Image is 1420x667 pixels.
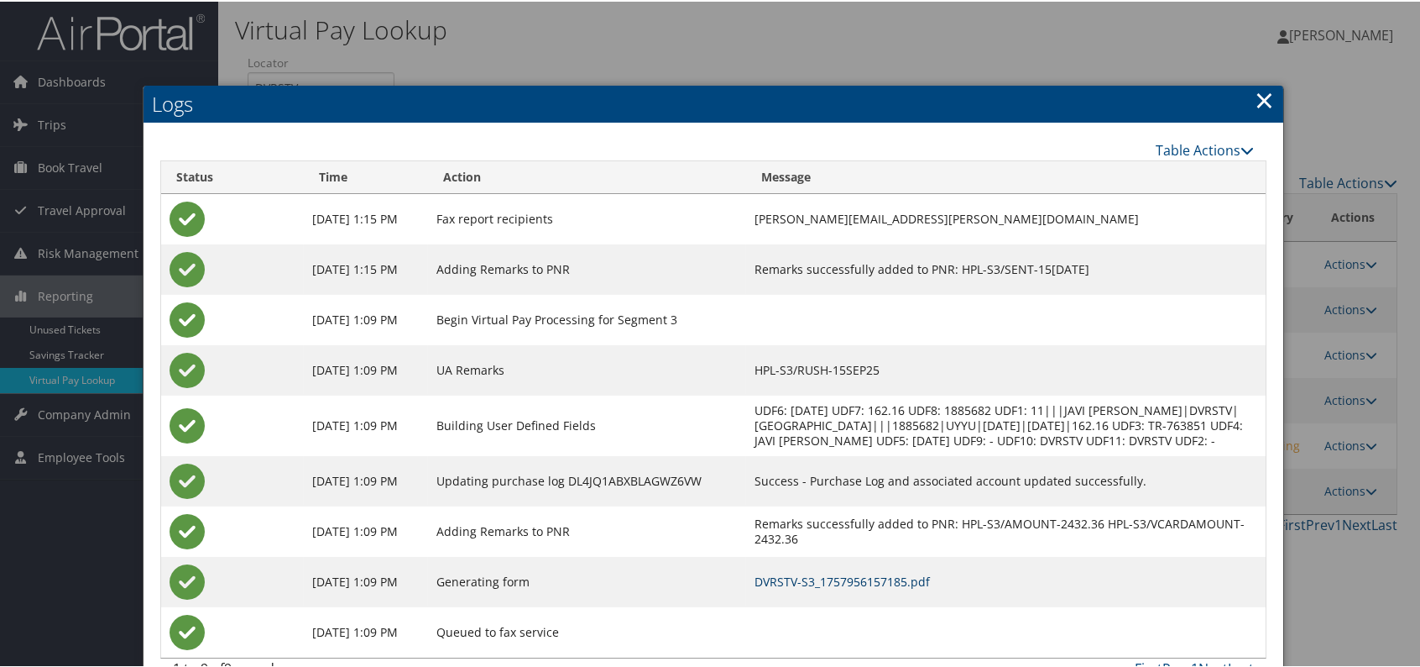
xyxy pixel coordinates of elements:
[304,344,428,394] td: [DATE] 1:09 PM
[428,344,746,394] td: UA Remarks
[304,192,428,243] td: [DATE] 1:15 PM
[428,606,746,656] td: Queued to fax service
[746,344,1266,394] td: HPL-S3/RUSH-15SEP25
[428,555,746,606] td: Generating form
[754,572,930,588] a: DVRSTV-S3_1757956157185.pdf
[428,293,746,344] td: Begin Virtual Pay Processing for Segment 3
[304,505,428,555] td: [DATE] 1:09 PM
[304,293,428,344] td: [DATE] 1:09 PM
[746,243,1266,293] td: Remarks successfully added to PNR: HPL-S3/SENT-15[DATE]
[746,160,1266,192] th: Message: activate to sort column ascending
[1255,81,1274,115] a: Close
[304,160,428,192] th: Time: activate to sort column ascending
[1156,139,1254,158] a: Table Actions
[428,160,746,192] th: Action: activate to sort column ascending
[746,394,1266,454] td: UDF6: [DATE] UDF7: 162.16 UDF8: 1885682 UDF1: 11|||JAVI [PERSON_NAME]|DVRSTV|[GEOGRAPHIC_DATA]|||...
[428,394,746,454] td: Building User Defined Fields
[428,505,746,555] td: Adding Remarks to PNR
[304,555,428,606] td: [DATE] 1:09 PM
[746,505,1266,555] td: Remarks successfully added to PNR: HPL-S3/AMOUNT-2432.36 HPL-S3/VCARDAMOUNT-2432.36
[304,606,428,656] td: [DATE] 1:09 PM
[746,454,1266,505] td: Success - Purchase Log and associated account updated successfully.
[304,394,428,454] td: [DATE] 1:09 PM
[746,192,1266,243] td: [PERSON_NAME][EMAIL_ADDRESS][PERSON_NAME][DOMAIN_NAME]
[304,454,428,505] td: [DATE] 1:09 PM
[428,454,746,505] td: Updating purchase log DL4JQ1ABXBLAGWZ6VW
[428,192,746,243] td: Fax report recipients
[304,243,428,293] td: [DATE] 1:15 PM
[161,160,304,192] th: Status: activate to sort column ascending
[428,243,746,293] td: Adding Remarks to PNR
[144,84,1283,121] h2: Logs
